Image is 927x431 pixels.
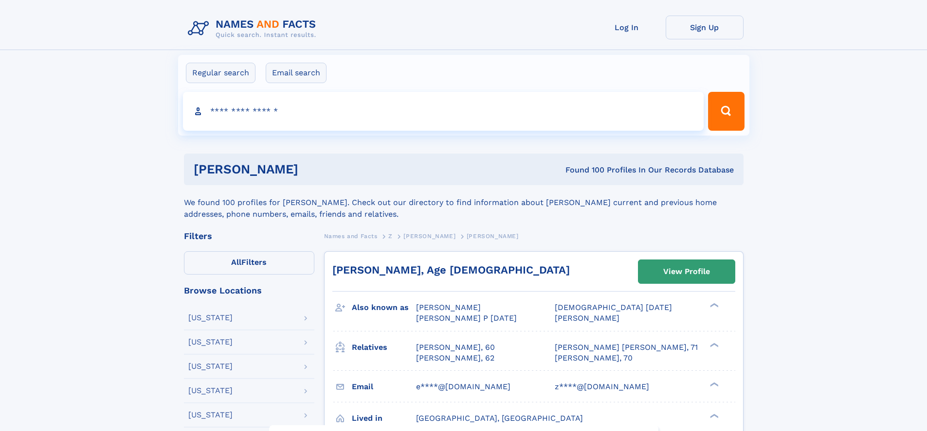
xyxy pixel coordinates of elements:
div: ❯ [708,342,719,348]
a: [PERSON_NAME] [PERSON_NAME], 71 [555,342,698,353]
label: Filters [184,251,314,275]
div: [US_STATE] [188,314,233,322]
img: Logo Names and Facts [184,16,324,42]
span: [PERSON_NAME] [555,313,619,323]
a: View Profile [638,260,735,283]
a: [PERSON_NAME], 70 [555,353,633,363]
div: Browse Locations [184,286,314,295]
div: View Profile [663,260,710,283]
a: Z [388,230,393,242]
button: Search Button [708,92,744,131]
a: [PERSON_NAME], 62 [416,353,494,363]
a: Log In [588,16,666,39]
a: [PERSON_NAME], 60 [416,342,495,353]
div: [US_STATE] [188,362,233,370]
span: [DEMOGRAPHIC_DATA] [DATE] [555,303,672,312]
a: [PERSON_NAME], Age [DEMOGRAPHIC_DATA] [332,264,570,276]
span: [GEOGRAPHIC_DATA], [GEOGRAPHIC_DATA] [416,414,583,423]
div: [US_STATE] [188,387,233,395]
div: ❯ [708,302,719,309]
input: search input [183,92,704,131]
span: [PERSON_NAME] P [DATE] [416,313,517,323]
span: All [231,258,241,267]
div: Filters [184,232,314,241]
span: [PERSON_NAME] [467,233,519,240]
h3: Also known as [352,299,416,316]
div: [US_STATE] [188,411,233,419]
span: Z [388,233,393,240]
span: [PERSON_NAME] [403,233,455,240]
span: [PERSON_NAME] [416,303,481,312]
label: Regular search [186,63,255,83]
a: [PERSON_NAME] [403,230,455,242]
div: ❯ [708,381,719,387]
div: [US_STATE] [188,338,233,346]
h3: Lived in [352,410,416,427]
label: Email search [266,63,327,83]
div: We found 100 profiles for [PERSON_NAME]. Check out our directory to find information about [PERSO... [184,185,744,220]
div: Found 100 Profiles In Our Records Database [432,165,734,175]
h3: Relatives [352,339,416,356]
a: Sign Up [666,16,744,39]
h1: [PERSON_NAME] [194,163,432,175]
div: ❯ [708,413,719,419]
h3: Email [352,379,416,395]
a: Names and Facts [324,230,378,242]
